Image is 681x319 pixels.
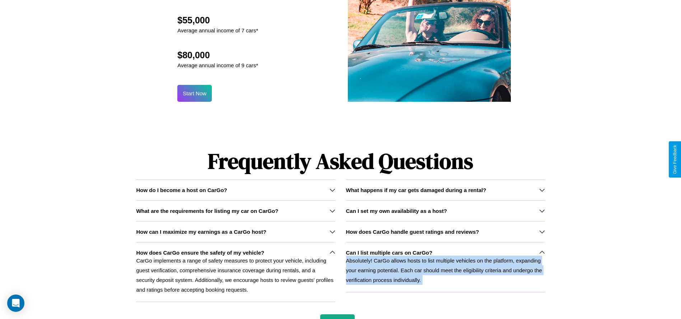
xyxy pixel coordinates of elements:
p: Average annual income of 9 cars* [177,60,258,70]
div: Open Intercom Messenger [7,295,24,312]
p: Absolutely! CarGo allows hosts to list multiple vehicles on the platform, expanding your earning ... [346,256,545,285]
h3: Can I list multiple cars on CarGo? [346,250,433,256]
h1: Frequently Asked Questions [136,143,545,179]
h3: How do I become a host on CarGo? [136,187,227,193]
h3: What are the requirements for listing my car on CarGo? [136,208,278,214]
p: CarGo implements a range of safety measures to protect your vehicle, including guest verification... [136,256,335,295]
h3: How does CarGo handle guest ratings and reviews? [346,229,479,235]
h3: Can I set my own availability as a host? [346,208,447,214]
p: Average annual income of 7 cars* [177,26,258,35]
h2: $55,000 [177,15,258,26]
h3: How does CarGo ensure the safety of my vehicle? [136,250,264,256]
div: Give Feedback [672,145,677,174]
h2: $80,000 [177,50,258,60]
h3: What happens if my car gets damaged during a rental? [346,187,486,193]
h3: How can I maximize my earnings as a CarGo host? [136,229,266,235]
button: Start Now [177,85,212,102]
